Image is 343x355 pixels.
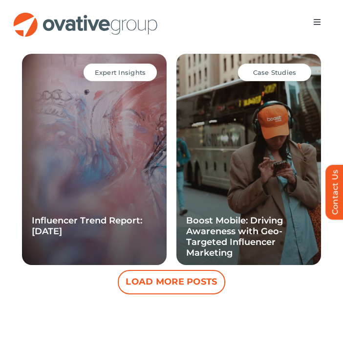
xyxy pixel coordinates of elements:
a: OG_Full_horizontal_RGB [12,11,159,21]
a: Influencer Trend Report: [DATE] [32,215,142,237]
a: Boost Mobile: Driving Awareness with Geo-Targeted Influencer Marketing [186,215,283,258]
nav: Menu [303,12,331,32]
button: Load More Posts [118,270,225,294]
